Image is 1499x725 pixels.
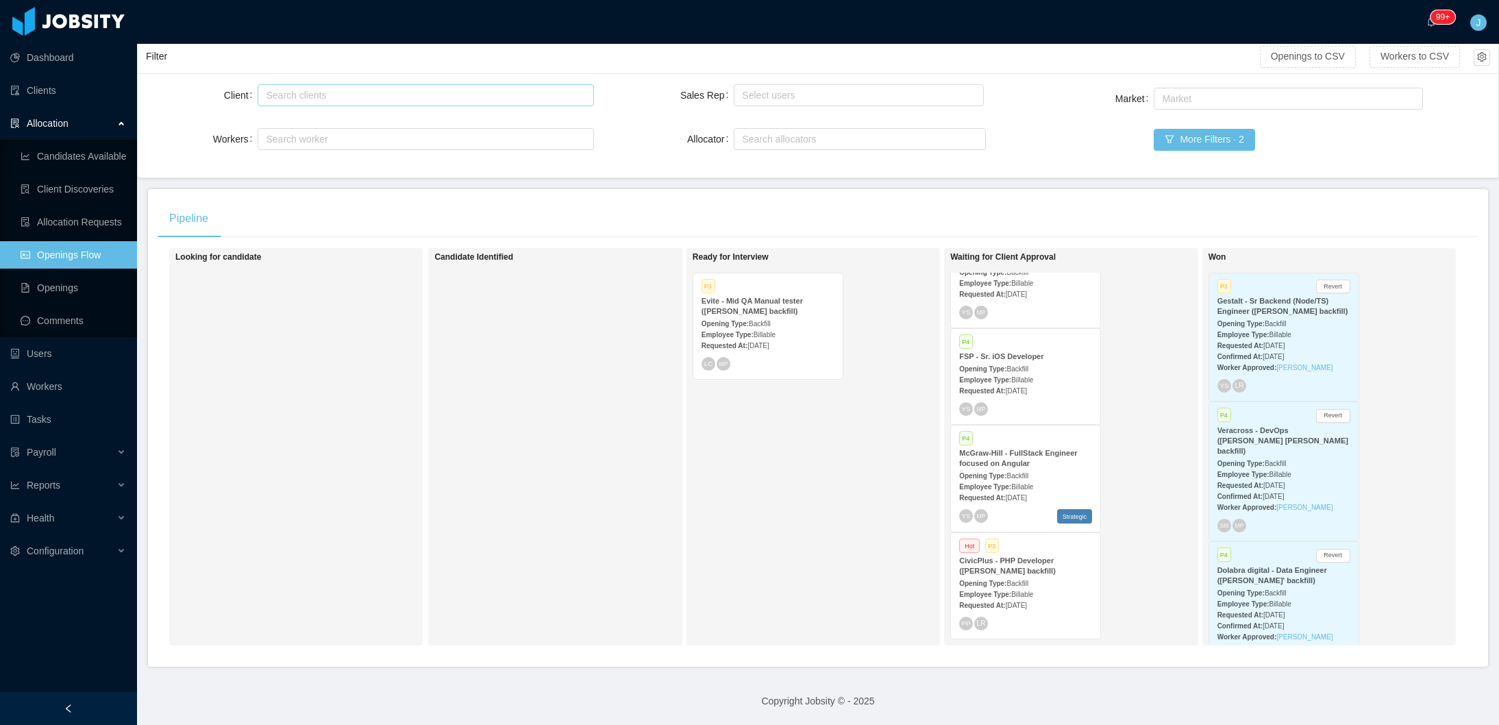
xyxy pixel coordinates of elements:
[1263,353,1284,360] span: [DATE]
[1217,633,1277,641] strong: Worker Approved:
[1158,90,1165,107] input: Market
[213,134,258,145] label: Workers
[1219,382,1228,390] span: YS
[749,320,771,328] span: Backfill
[959,580,1006,587] strong: Opening Type:
[1011,376,1033,384] span: Billable
[1217,460,1265,467] strong: Opening Type:
[1006,291,1027,298] span: [DATE]
[747,342,769,349] span: [DATE]
[1316,409,1350,423] button: Revert
[21,241,126,269] a: icon: idcardOpenings Flow
[1269,471,1291,478] span: Billable
[985,539,999,553] span: P3
[175,252,367,262] h1: Looking for candidate
[1162,92,1408,106] div: Market
[738,87,745,103] input: Sales Rep
[1276,504,1333,511] a: [PERSON_NAME]
[959,291,1005,298] strong: Requested At:
[702,342,747,349] strong: Requested At:
[962,308,971,316] span: YS
[1263,611,1285,619] span: [DATE]
[27,545,84,556] span: Configuration
[10,77,126,104] a: icon: auditClients
[1217,589,1265,597] strong: Opening Type:
[1217,600,1269,608] strong: Employee Type:
[1209,252,1400,262] h1: Won
[10,546,20,556] i: icon: setting
[1006,365,1028,373] span: Backfill
[959,280,1011,287] strong: Employee Type:
[1217,622,1263,630] strong: Confirmed At:
[10,340,126,367] a: icon: robotUsers
[742,132,971,146] div: Search allocators
[1474,49,1490,66] button: icon: setting
[21,208,126,236] a: icon: file-doneAllocation Requests
[959,602,1005,609] strong: Requested At:
[959,556,1056,575] strong: CivicPlus - PHP Developer ([PERSON_NAME] backfill)
[21,307,126,334] a: icon: messageComments
[1006,472,1028,480] span: Backfill
[754,331,776,339] span: Billable
[959,376,1011,384] strong: Employee Type:
[1426,17,1436,27] i: icon: bell
[1316,280,1350,293] button: Revert
[1263,493,1284,500] span: [DATE]
[959,431,973,445] span: P4
[959,494,1005,502] strong: Requested At:
[687,134,734,145] label: Allocator
[1217,482,1263,489] strong: Requested At:
[10,406,126,433] a: icon: profileTasks
[21,274,126,302] a: icon: file-textOpenings
[1430,10,1455,24] sup: 166
[1235,382,1243,390] span: LR
[1115,93,1154,104] label: Market
[1276,633,1333,641] a: [PERSON_NAME]
[10,44,126,71] a: icon: pie-chartDashboard
[1006,387,1027,395] span: [DATE]
[702,331,754,339] strong: Employee Type:
[1265,460,1287,467] span: Backfill
[959,387,1005,395] strong: Requested At:
[1217,566,1327,585] strong: Dolabra digital - Data Engineer ([PERSON_NAME]' backfill)
[1217,320,1265,328] strong: Opening Type:
[21,175,126,203] a: icon: file-searchClient Discoveries
[977,619,986,627] span: LR
[1476,14,1481,31] span: J
[1269,600,1291,608] span: Billable
[27,513,54,524] span: Health
[977,513,985,519] span: MP
[959,483,1011,491] strong: Employee Type:
[959,449,1077,467] strong: McGraw-Hill - FullStack Engineer focused on Angular
[1217,342,1263,349] strong: Requested At:
[704,360,713,367] span: LC
[146,44,1260,69] div: Filter
[1006,602,1027,609] span: [DATE]
[10,513,20,523] i: icon: medicine-box
[1276,364,1333,371] a: [PERSON_NAME]
[962,405,971,413] span: YS
[1006,494,1027,502] span: [DATE]
[1217,493,1263,500] strong: Confirmed At:
[702,279,715,293] span: P3
[680,90,734,101] label: Sales Rep
[1269,331,1291,339] span: Billable
[959,352,1043,360] strong: FSP - Sr. iOS Developer
[977,406,985,412] span: MP
[266,132,573,146] div: Search worker
[1263,622,1284,630] span: [DATE]
[262,87,269,103] input: Client
[1370,46,1460,68] button: Workers to CSV
[1217,504,1277,511] strong: Worker Approved:
[1217,353,1263,360] strong: Confirmed At:
[137,678,1499,725] footer: Copyright Jobsity © - 2025
[742,88,969,102] div: Select users
[1316,549,1350,563] button: Revert
[10,480,20,490] i: icon: line-chart
[738,131,745,147] input: Allocator
[1217,364,1277,371] strong: Worker Approved:
[27,118,69,129] span: Allocation
[1217,279,1231,293] span: P3
[10,119,20,128] i: icon: solution
[1006,580,1028,587] span: Backfill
